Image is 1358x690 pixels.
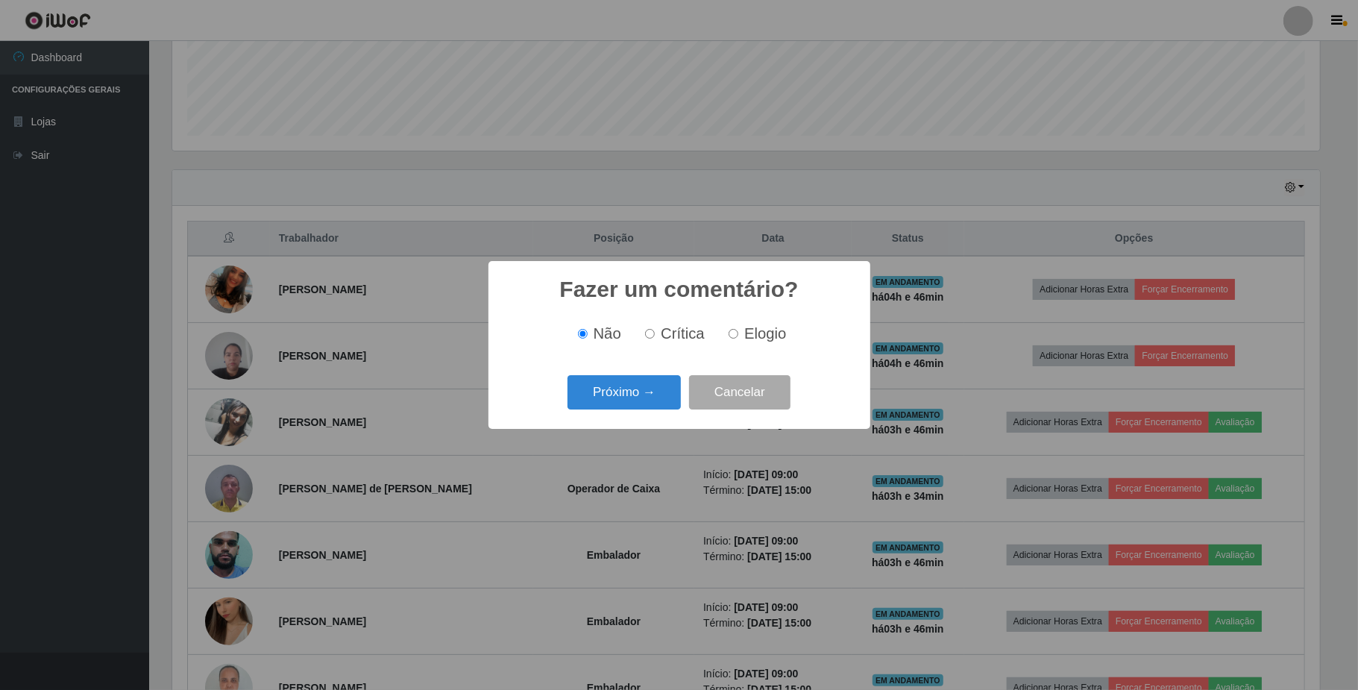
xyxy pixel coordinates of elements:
[744,325,786,342] span: Elogio
[661,325,705,342] span: Crítica
[594,325,621,342] span: Não
[559,276,798,303] h2: Fazer um comentário?
[729,329,738,339] input: Elogio
[578,329,588,339] input: Não
[689,375,790,410] button: Cancelar
[568,375,681,410] button: Próximo →
[645,329,655,339] input: Crítica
